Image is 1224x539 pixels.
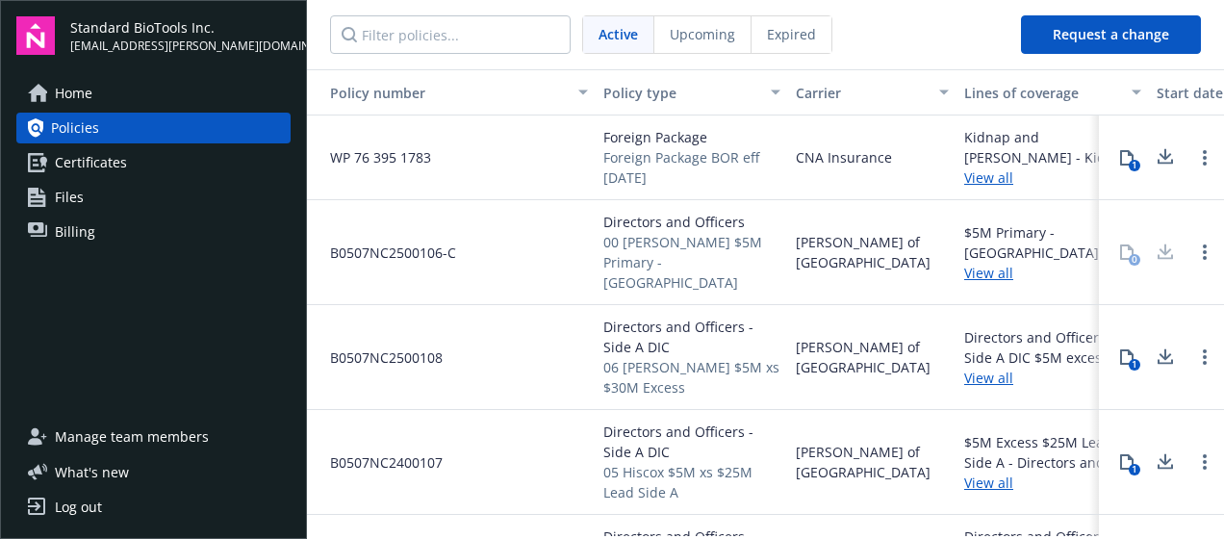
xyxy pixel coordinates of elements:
span: B0507NC2500106-C [315,243,456,263]
span: Home [55,78,92,109]
div: Carrier [796,83,928,103]
input: Filter policies... [330,15,571,54]
span: Standard BioTools Inc. [70,17,291,38]
span: Billing [55,217,95,247]
button: Carrier [788,69,956,115]
span: Certificates [55,147,127,178]
div: Toggle SortBy [315,83,567,103]
span: [EMAIL_ADDRESS][PERSON_NAME][DOMAIN_NAME] [70,38,291,55]
a: Open options [1193,146,1216,169]
a: Certificates [16,147,291,178]
a: View all [964,263,1141,283]
span: [PERSON_NAME] of [GEOGRAPHIC_DATA] [796,232,949,272]
a: Home [16,78,291,109]
a: View all [964,368,1141,388]
a: Open options [1193,241,1216,264]
span: Files [55,182,84,213]
span: [PERSON_NAME] of [GEOGRAPHIC_DATA] [796,442,949,482]
span: 06 [PERSON_NAME] $5M xs $30M Excess [603,357,780,398]
span: CNA Insurance [796,147,892,167]
span: 05 Hiscox $5M xs $25M Lead Side A [603,462,780,502]
div: $5M Primary - [GEOGRAPHIC_DATA] - Directors and Officers - Public [964,222,1141,263]
a: View all [964,473,1141,493]
span: Directors and Officers - Side A DIC [603,422,780,462]
span: Foreign Package BOR eff [DATE] [603,147,780,188]
span: Expired [767,24,816,44]
button: Request a change [1021,15,1201,54]
span: Upcoming [670,24,735,44]
a: Open options [1193,450,1216,474]
button: 1 [1108,139,1146,177]
button: Lines of coverage [956,69,1149,115]
button: 1 [1108,338,1146,376]
span: B0507NC2500108 [315,347,443,368]
span: Manage team members [55,422,209,452]
a: Open options [1193,346,1216,369]
div: 1 [1129,160,1140,171]
button: Standard BioTools Inc.[EMAIL_ADDRESS][PERSON_NAME][DOMAIN_NAME] [70,16,291,55]
div: Kidnap and [PERSON_NAME] - Kidnap and [PERSON_NAME], Foreign Voluntary Workers Compensation - For... [964,127,1141,167]
span: B0507NC2400107 [315,452,443,473]
a: Billing [16,217,291,247]
div: Policy number [315,83,567,103]
span: Active [599,24,638,44]
span: Directors and Officers [603,212,780,232]
div: 1 [1129,464,1140,475]
span: What ' s new [55,462,129,482]
span: 00 [PERSON_NAME] $5M Primary - [GEOGRAPHIC_DATA] [603,232,780,293]
div: Directors and Officers - Side A DIC $5M excess of $30M - Excess [964,327,1141,368]
span: Policies [51,113,99,143]
button: Policy type [596,69,788,115]
div: $5M Excess $25M Lead Side A - Directors and Officers - Side A DIC [964,432,1141,473]
span: [PERSON_NAME] of [GEOGRAPHIC_DATA] [796,337,949,377]
a: Files [16,182,291,213]
div: Log out [55,492,102,523]
span: Foreign Package [603,127,780,147]
span: Directors and Officers - Side A DIC [603,317,780,357]
div: Lines of coverage [964,83,1120,103]
span: WP 76 395 1783 [315,147,431,167]
a: Manage team members [16,422,291,452]
button: What's new [16,462,160,482]
img: navigator-logo.svg [16,16,55,55]
a: View all [964,167,1141,188]
div: Policy type [603,83,759,103]
a: Policies [16,113,291,143]
button: 1 [1108,443,1146,481]
div: 1 [1129,359,1140,371]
